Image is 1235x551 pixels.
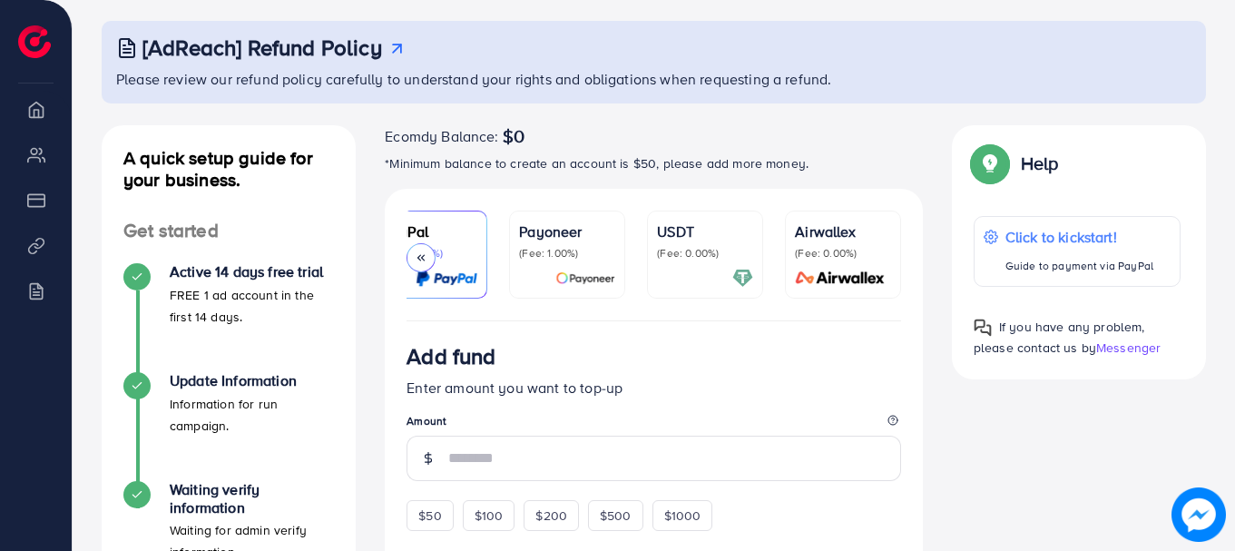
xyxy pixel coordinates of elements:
h4: A quick setup guide for your business. [102,147,356,191]
p: Guide to payment via PayPal [1005,255,1153,277]
li: Update Information [102,372,356,481]
p: Enter amount you want to top-up [407,377,901,398]
p: (Fee: 0.00%) [795,246,891,261]
img: Popup guide [974,147,1006,180]
img: card [732,268,753,289]
img: card [416,268,477,289]
img: logo [18,25,51,58]
p: (Fee: 1.00%) [519,246,615,261]
p: (Fee: 0.00%) [657,246,753,261]
p: Please review our refund policy carefully to understand your rights and obligations when requesti... [116,68,1195,90]
span: $1000 [664,507,701,525]
img: card [789,268,891,289]
span: $200 [535,507,567,525]
span: $100 [475,507,504,525]
li: Active 14 days free trial [102,263,356,372]
p: PayPal [381,221,477,242]
h4: Update Information [170,372,334,389]
p: FREE 1 ad account in the first 14 days. [170,284,334,328]
img: card [555,268,615,289]
p: USDT [657,221,753,242]
h4: Active 14 days free trial [170,263,334,280]
p: *Minimum balance to create an account is $50, please add more money. [385,153,923,174]
h3: [AdReach] Refund Policy [142,34,382,61]
h4: Get started [102,220,356,242]
span: $0 [503,125,524,147]
h3: Add fund [407,343,495,369]
legend: Amount [407,413,901,436]
p: Help [1021,153,1059,174]
p: Payoneer [519,221,615,242]
span: $500 [600,507,632,525]
span: Messenger [1096,339,1161,357]
p: Information for run campaign. [170,393,334,437]
img: image [1171,487,1226,542]
span: $50 [418,507,441,525]
h4: Waiting verify information [170,481,334,516]
span: If you have any problem, please contact us by [974,318,1145,357]
img: Popup guide [974,319,992,337]
span: Ecomdy Balance: [385,125,498,147]
p: Click to kickstart! [1005,226,1153,248]
p: Airwallex [795,221,891,242]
